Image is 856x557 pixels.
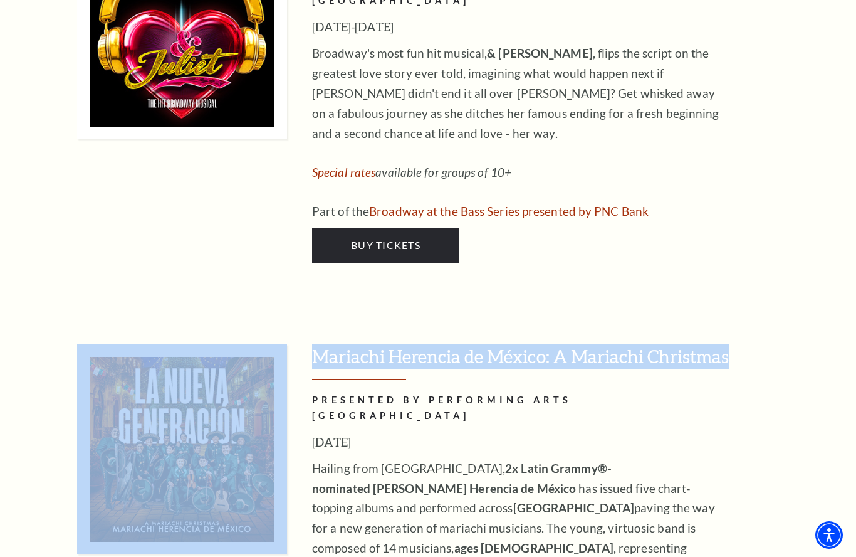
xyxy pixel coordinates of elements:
[312,461,612,496] span: Hailing from [GEOGRAPHIC_DATA],
[369,204,649,218] a: Broadway at the Bass Series presented by PNC Bank
[312,393,719,424] h2: PRESENTED BY PERFORMING ARTS [GEOGRAPHIC_DATA]
[312,344,817,380] h3: Mariachi Herencia de México: A Mariachi Christmas
[513,501,635,515] strong: [GEOGRAPHIC_DATA]
[454,541,613,555] strong: ages [DEMOGRAPHIC_DATA]
[312,201,719,221] p: Part of the
[312,43,719,144] p: Broadway's most fun hit musical, , flips the script on the greatest love story ever told, imagini...
[351,239,420,251] span: Buy Tickets
[487,46,593,60] strong: & [PERSON_NAME]
[312,17,719,37] h3: [DATE]-[DATE]
[77,344,287,554] img: Mariachi Herencia de México: A Mariachi Christmas
[312,165,511,179] em: available for groups of 10+
[312,165,375,179] a: Special rates
[815,521,843,549] div: Accessibility Menu
[312,228,459,263] a: Buy Tickets
[312,461,612,496] strong: 2x Latin Grammy®-nominated [PERSON_NAME] Herencia de México
[312,432,719,452] h3: [DATE]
